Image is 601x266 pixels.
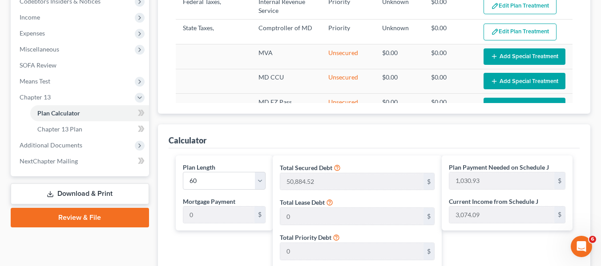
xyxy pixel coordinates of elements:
span: Plan Calculator [37,109,80,117]
span: Expenses [20,29,45,37]
td: $0.00 [424,19,476,44]
div: $ [424,173,434,190]
span: Chapter 13 [20,93,51,101]
a: Chapter 13 Plan [30,121,149,137]
td: Comptroller of MD [251,19,322,44]
td: $0.00 [375,44,424,69]
iframe: Intercom live chat [571,236,592,257]
span: 6 [589,236,596,243]
td: Unknown [375,19,424,44]
a: SOFA Review [12,57,149,73]
td: MVA [251,44,322,69]
td: $0.00 [375,94,424,118]
a: Review & File [11,208,149,227]
td: Priority [321,19,375,44]
div: $ [424,243,434,260]
input: 0.00 [183,206,254,223]
td: $0.00 [424,94,476,118]
a: Download & Print [11,183,149,204]
input: 0.00 [280,208,424,225]
td: $0.00 [375,69,424,93]
span: SOFA Review [20,61,56,69]
span: Chapter 13 Plan [37,125,82,133]
td: $0.00 [424,69,476,93]
div: Calculator [169,135,206,146]
td: Unsecured [321,44,375,69]
div: $ [254,206,265,223]
button: Add Special Treatment [484,98,565,114]
td: Unsecured [321,94,375,118]
span: NextChapter Mailing [20,157,78,165]
td: $0.00 [424,44,476,69]
label: Total Priority Debt [280,233,331,242]
span: Miscellaneous [20,45,59,53]
label: Total Lease Debt [280,198,325,207]
span: Income [20,13,40,21]
div: $ [424,208,434,225]
img: edit-pencil-c1479a1de80d8dea1e2430c2f745a3c6a07e9d7aa2eeffe225670001d78357a8.svg [491,28,499,36]
span: Means Test [20,77,50,85]
img: edit-pencil-c1479a1de80d8dea1e2430c2f745a3c6a07e9d7aa2eeffe225670001d78357a8.svg [491,2,499,10]
input: 0.00 [449,172,554,189]
td: Unsecured [321,69,375,93]
label: Plan Length [183,163,215,172]
label: Mortgage Payment [183,197,235,206]
a: Plan Calculator [30,105,149,121]
div: $ [554,172,565,189]
td: MD CCU [251,69,322,93]
label: Plan Payment Needed on Schedule J [449,163,549,172]
span: Additional Documents [20,141,82,149]
a: NextChapter Mailing [12,153,149,169]
label: Current Income from Schedule J [449,197,538,206]
button: Add Special Treatment [484,73,565,89]
label: Total Secured Debt [280,163,332,172]
input: 0.00 [449,206,554,223]
input: 0.00 [280,243,424,260]
td: State Taxes, [176,19,251,44]
td: MD EZ Pass [251,94,322,118]
div: $ [554,206,565,223]
button: Add Special Treatment [484,48,565,65]
button: Edit Plan Treatment [484,24,557,40]
input: 0.00 [280,173,424,190]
